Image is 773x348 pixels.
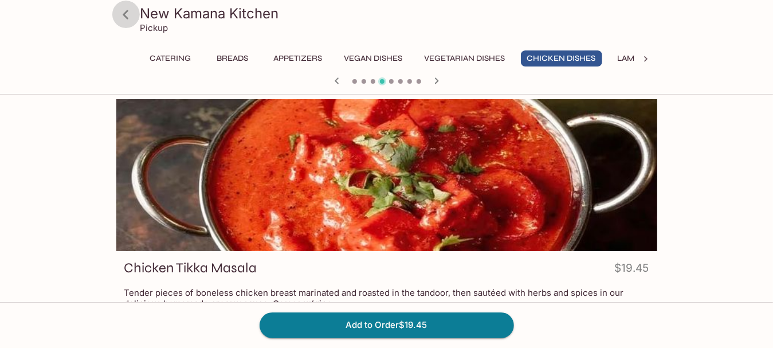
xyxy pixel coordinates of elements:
button: Add to Order$19.45 [260,312,514,338]
button: Appetizers [268,50,329,67]
button: Catering [144,50,198,67]
h3: New Kamana Kitchen [140,5,653,22]
button: Breads [207,50,258,67]
button: Chicken Dishes [521,50,602,67]
p: Pickup [140,22,168,33]
button: Lamb Dishes [611,50,677,67]
div: Chicken Tikka Masala [116,99,657,251]
h4: $19.45 [615,259,649,281]
p: Tender pieces of boneless chicken breast marinated and roasted in the tandoor, then sautéed with ... [124,287,649,309]
h3: Chicken Tikka Masala [124,259,257,277]
button: Vegan Dishes [338,50,409,67]
button: Vegetarian Dishes [418,50,512,67]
